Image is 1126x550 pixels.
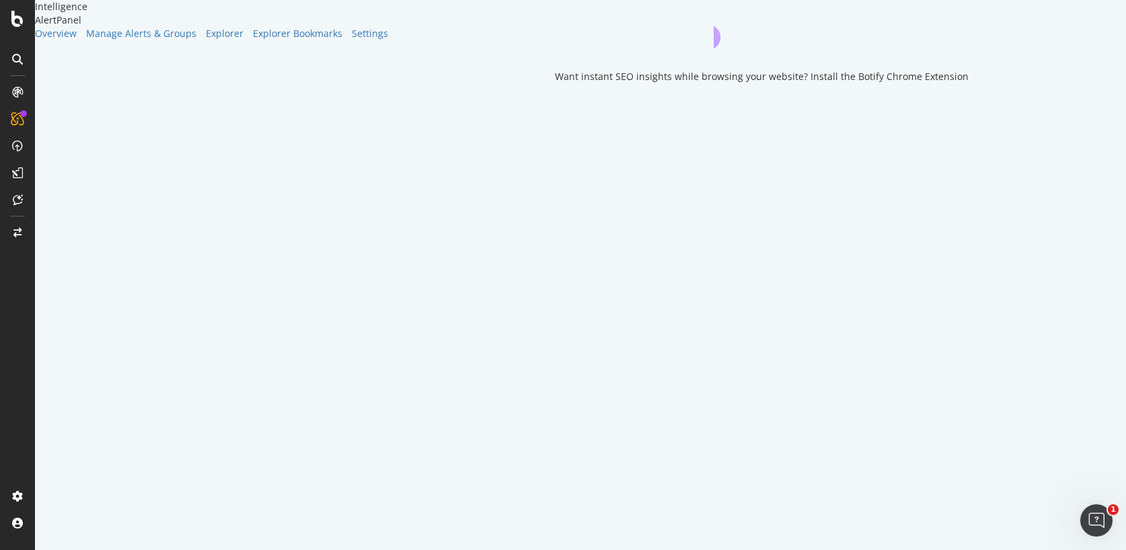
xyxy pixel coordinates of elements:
[86,27,196,40] a: Manage Alerts & Groups
[35,27,77,40] a: Overview
[253,27,342,40] a: Explorer Bookmarks
[1080,504,1113,537] iframe: Intercom live chat
[555,70,969,83] div: Want instant SEO insights while browsing your website? Install the Botify Chrome Extension
[1108,504,1119,515] span: 1
[352,27,388,40] a: Settings
[35,13,398,27] div: AlertPanel
[206,27,243,40] a: Explorer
